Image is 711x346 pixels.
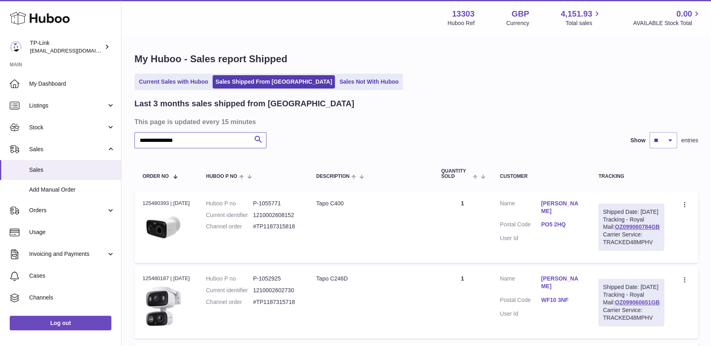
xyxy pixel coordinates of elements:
[500,174,582,179] div: Customer
[29,186,115,194] span: Add Manual Order
[29,80,115,88] span: My Dashboard
[598,174,664,179] div: Tracking
[29,250,106,258] span: Invoicing and Payments
[143,200,190,207] div: 125480393 | [DATE]
[29,166,115,174] span: Sales
[143,174,169,179] span: Order No
[29,272,115,280] span: Cases
[500,221,541,230] dt: Postal Code
[541,296,582,304] a: WF10 3NF
[615,299,660,306] a: OZ099060651GB
[433,267,492,338] td: 1
[500,234,541,242] dt: User Id
[29,102,106,110] span: Listings
[447,19,475,27] div: Huboo Ref
[316,200,425,207] div: Tapo C400
[603,283,660,291] div: Shipped Date: [DATE]
[206,287,253,294] dt: Current identifier
[10,316,111,330] a: Log out
[316,275,425,283] div: Tapo C246D
[143,285,183,329] img: 1753362243.jpg
[29,294,115,302] span: Channels
[29,228,115,236] span: Usage
[134,53,698,65] h1: My Huboo - Sales report Shipped
[206,275,253,283] dt: Huboo P no
[633,19,701,27] span: AVAILABLE Stock Total
[603,231,660,246] div: Carrier Service: TRACKED48MPHV
[134,117,696,126] h3: This page is updated every 15 minutes
[561,8,602,27] a: 4,151.93 Total sales
[603,208,660,216] div: Shipped Date: [DATE]
[143,275,190,282] div: 125480187 | [DATE]
[10,41,22,53] img: gaby.chen@tp-link.com
[253,298,300,306] dd: #TP1187315718
[541,221,582,228] a: PO5 2HQ
[206,200,253,207] dt: Huboo P no
[561,8,592,19] span: 4,151.93
[253,223,300,230] dd: #TP1187315818
[676,8,692,19] span: 0.00
[29,207,106,214] span: Orders
[136,75,211,89] a: Current Sales with Huboo
[598,204,664,251] div: Tracking - Royal Mail:
[565,19,601,27] span: Total sales
[206,298,253,306] dt: Channel order
[500,200,541,217] dt: Name
[452,8,475,19] strong: 13303
[143,209,183,248] img: 1756198931.jpg
[603,306,660,322] div: Carrier Service: TRACKED48MPHV
[253,211,300,219] dd: 1210002608152
[29,124,106,131] span: Stock
[433,192,492,263] td: 1
[541,275,582,290] a: [PERSON_NAME]
[213,75,335,89] a: Sales Shipped From [GEOGRAPHIC_DATA]
[336,75,401,89] a: Sales Not With Huboo
[206,174,237,179] span: Huboo P no
[541,200,582,215] a: [PERSON_NAME]
[253,287,300,294] dd: 1210002602730
[633,8,701,27] a: 0.00 AVAILABLE Stock Total
[506,19,529,27] div: Currency
[253,200,300,207] dd: P-1055771
[253,275,300,283] dd: P-1052925
[206,211,253,219] dt: Current identifier
[598,279,664,326] div: Tracking - Royal Mail:
[30,39,103,55] div: TP-Link
[681,137,698,144] span: entries
[441,169,470,179] span: Quantity Sold
[500,275,541,292] dt: Name
[206,223,253,230] dt: Channel order
[615,224,660,230] a: OZ099060784GB
[316,174,349,179] span: Description
[30,47,119,54] span: [EMAIL_ADDRESS][DOMAIN_NAME]
[500,296,541,306] dt: Postal Code
[500,310,541,318] dt: User Id
[134,98,354,109] h2: Last 3 months sales shipped from [GEOGRAPHIC_DATA]
[511,8,529,19] strong: GBP
[29,146,106,153] span: Sales
[630,137,645,144] label: Show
